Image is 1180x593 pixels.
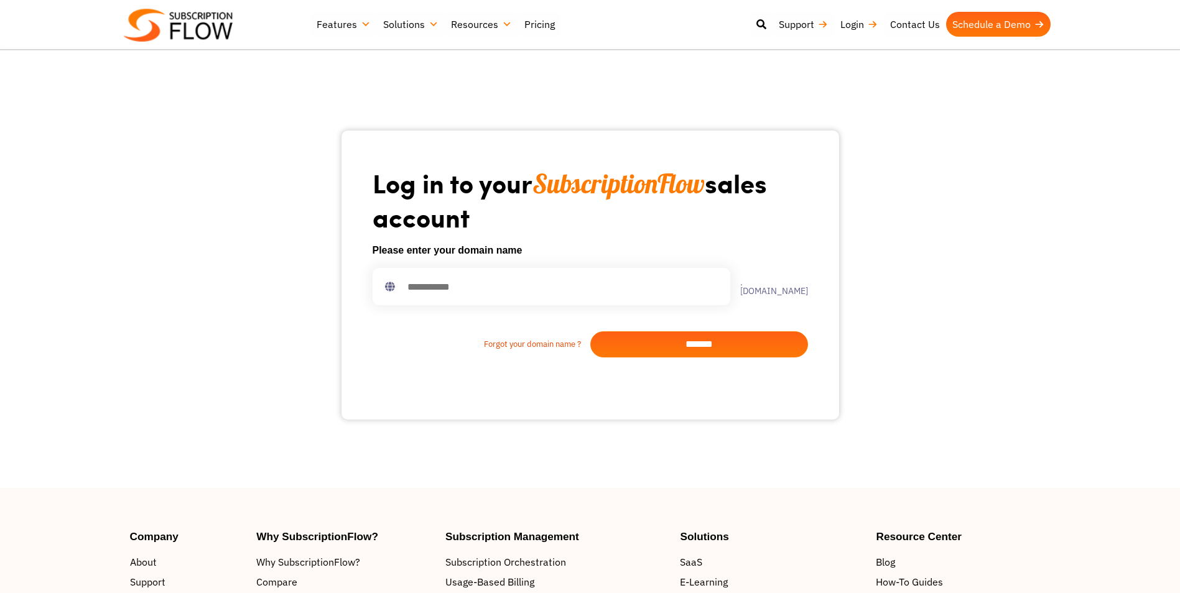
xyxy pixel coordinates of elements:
span: Usage-Based Billing [445,574,534,589]
a: Why SubscriptionFlow? [256,554,433,569]
a: Subscription Orchestration [445,554,668,569]
h4: Resource Center [876,531,1050,542]
a: Login [834,12,884,37]
a: Compare [256,574,433,589]
a: Solutions [377,12,445,37]
h4: Subscription Management [445,531,668,542]
a: About [130,554,244,569]
a: Usage-Based Billing [445,574,668,589]
img: Subscriptionflow [124,9,233,42]
a: How-To Guides [876,574,1050,589]
a: Support [773,12,834,37]
a: Support [130,574,244,589]
span: Why SubscriptionFlow? [256,554,360,569]
h1: Log in to your sales account [373,167,808,233]
h4: Solutions [680,531,863,542]
label: .[DOMAIN_NAME] [730,278,808,295]
span: Blog [876,554,895,569]
a: Schedule a Demo [946,12,1051,37]
span: About [130,554,157,569]
a: Features [310,12,377,37]
span: Support [130,574,165,589]
span: SubscriptionFlow [532,167,705,200]
a: Blog [876,554,1050,569]
a: Forgot your domain name ? [373,338,590,351]
span: Compare [256,574,297,589]
span: Subscription Orchestration [445,554,566,569]
a: SaaS [680,554,863,569]
span: E-Learning [680,574,728,589]
h4: Company [130,531,244,542]
a: E-Learning [680,574,863,589]
a: Resources [445,12,518,37]
span: SaaS [680,554,702,569]
a: Contact Us [884,12,946,37]
span: How-To Guides [876,574,943,589]
h4: Why SubscriptionFlow? [256,531,433,542]
a: Pricing [518,12,561,37]
h6: Please enter your domain name [373,243,808,258]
